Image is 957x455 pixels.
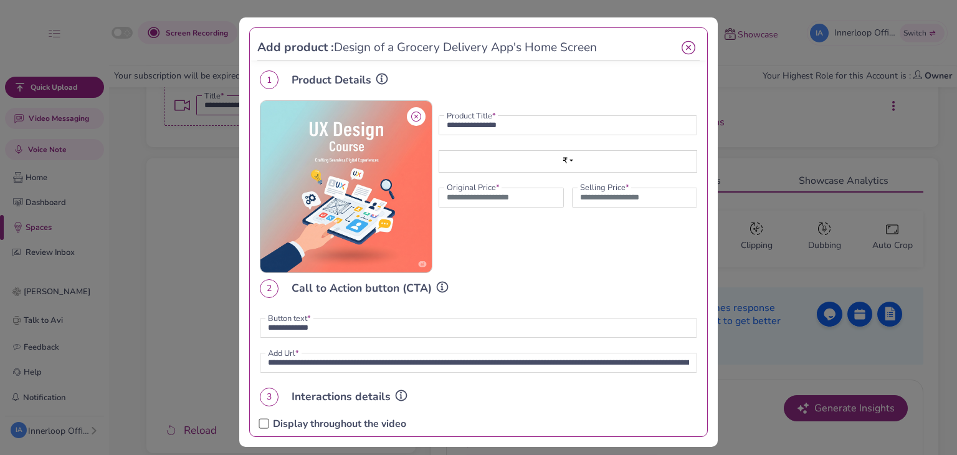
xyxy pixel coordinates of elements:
[260,101,432,272] img: selected img
[260,70,279,89] span: 1
[292,280,432,295] strong: Call to Action button (CTA)
[260,279,279,298] span: 2
[292,72,371,87] strong: Product Details
[259,419,269,429] input: Checkbox for following text input
[446,184,500,192] label: Original Price
[563,155,568,166] span: ₹
[260,388,279,406] span: 3
[257,39,334,55] span: Add product :
[579,184,630,192] label: Selling Price
[446,112,497,120] label: Product Title
[267,350,300,358] label: Add Url
[257,41,597,55] h2: Design of a Grocery Delivery App's Home Screen
[267,315,312,323] label: Button text
[439,151,697,172] button: ₹
[292,389,391,404] strong: Interactions details
[273,416,406,431] label: Display throughout the video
